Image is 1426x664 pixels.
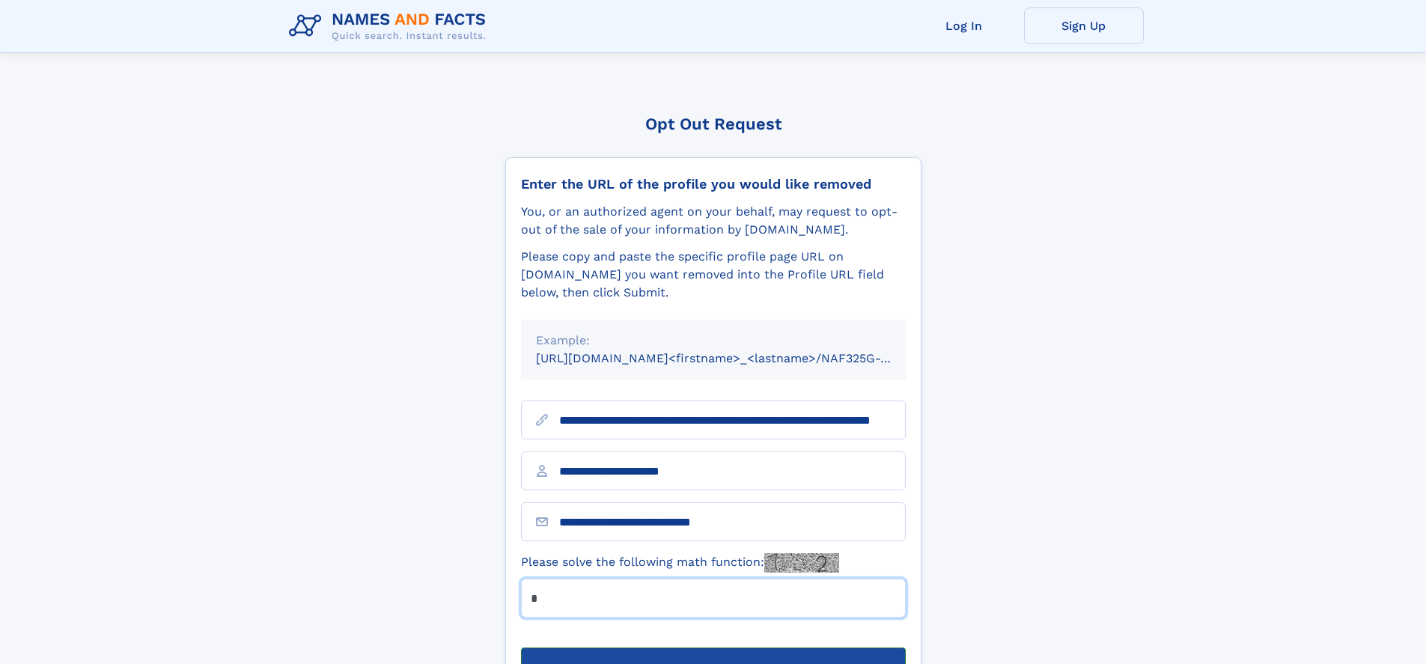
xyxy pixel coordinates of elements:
div: You, or an authorized agent on your behalf, may request to opt-out of the sale of your informatio... [521,203,906,239]
div: Example: [536,332,891,350]
img: Logo Names and Facts [283,6,499,46]
div: Enter the URL of the profile you would like removed [521,176,906,192]
div: Please copy and paste the specific profile page URL on [DOMAIN_NAME] you want removed into the Pr... [521,248,906,302]
label: Please solve the following math function: [521,553,839,573]
a: Log In [904,7,1024,44]
div: Opt Out Request [505,115,921,133]
small: [URL][DOMAIN_NAME]<firstname>_<lastname>/NAF325G-xxxxxxxx [536,351,934,365]
a: Sign Up [1024,7,1144,44]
